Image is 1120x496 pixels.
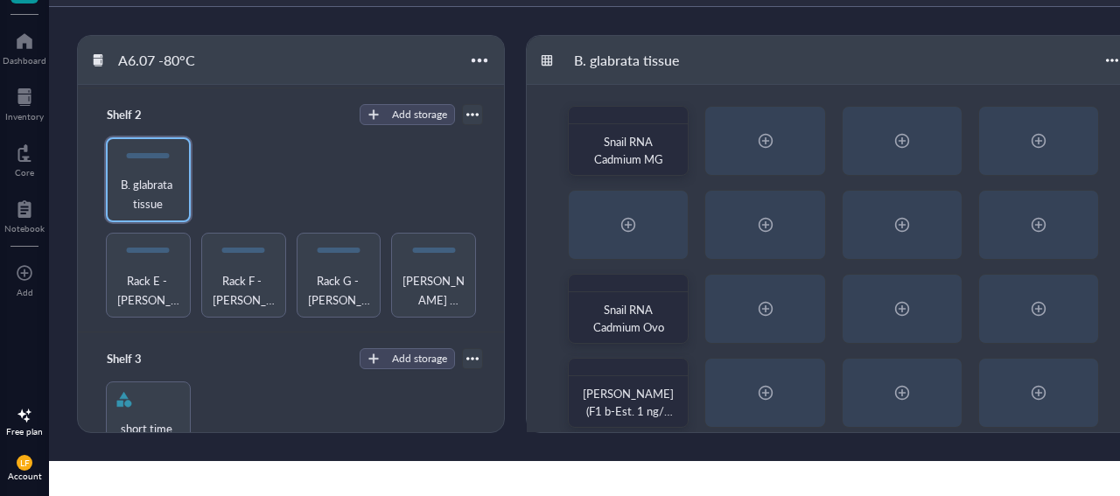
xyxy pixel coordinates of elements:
div: Shelf 2 [99,102,204,127]
div: Notebook [4,223,45,234]
a: Core [15,139,34,178]
div: Add storage [392,107,447,122]
div: A6.07 -80°C [110,45,215,75]
span: short time storage e.g. Mr. Frosty [114,419,183,458]
div: Dashboard [3,55,46,66]
span: Rack E - [PERSON_NAME] & MK [114,271,183,310]
span: Snail RNA Cadmium Ovo [593,301,664,335]
div: Add storage [392,351,447,367]
div: B. glabrata tissue [566,45,687,75]
span: B. glabrata tissue [115,175,182,213]
div: Shelf 3 [99,346,204,371]
span: Snail RNA Cadmium MG [594,133,663,167]
span: Rack G - [PERSON_NAME] & MTE [304,271,374,310]
span: [PERSON_NAME] ([PERSON_NAME]/[PERSON_NAME]/[PERSON_NAME]/[PERSON_NAME] ) & MUT [399,271,468,310]
div: Account [8,471,42,481]
span: LF [20,458,30,468]
button: Add storage [360,348,455,369]
a: Dashboard [3,27,46,66]
span: [PERSON_NAME] (F1 b-Est. 1 ng/L 100 ng/L NC - MG und Ovo - gDNA) [583,385,676,472]
span: Rack F - [PERSON_NAME] [209,271,278,310]
button: Add storage [360,104,455,125]
div: Add [17,287,33,297]
div: Free plan [6,426,43,437]
div: Core [15,167,34,178]
a: Notebook [4,195,45,234]
div: Inventory [5,111,44,122]
a: Inventory [5,83,44,122]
